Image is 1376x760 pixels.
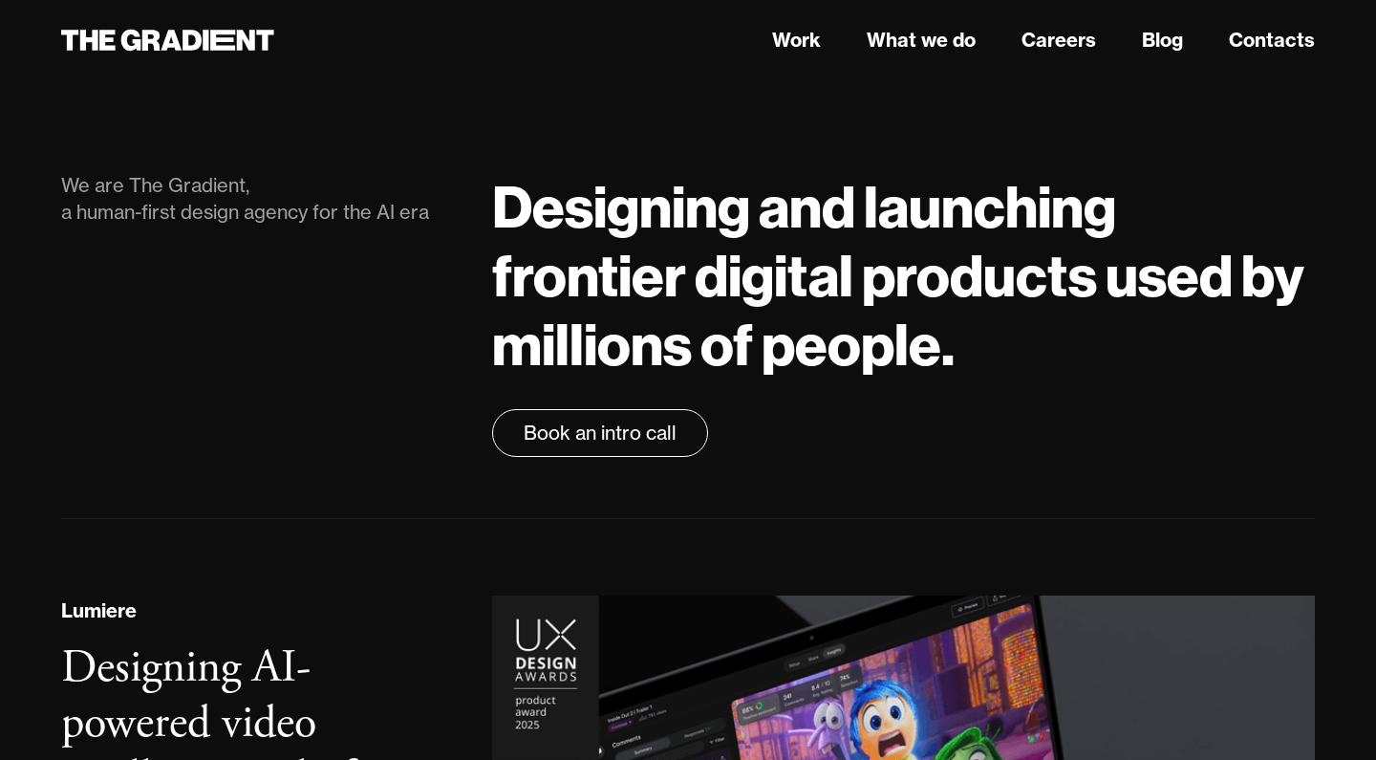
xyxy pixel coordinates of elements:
[492,172,1315,379] h1: Designing and launching frontier digital products used by millions of people.
[867,26,976,54] a: What we do
[492,409,708,457] a: Book an intro call
[772,26,821,54] a: Work
[61,172,454,226] div: We are The Gradient, a human-first design agency for the AI era
[61,597,137,625] div: Lumiere
[1229,26,1315,54] a: Contacts
[1142,26,1183,54] a: Blog
[1021,26,1096,54] a: Careers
